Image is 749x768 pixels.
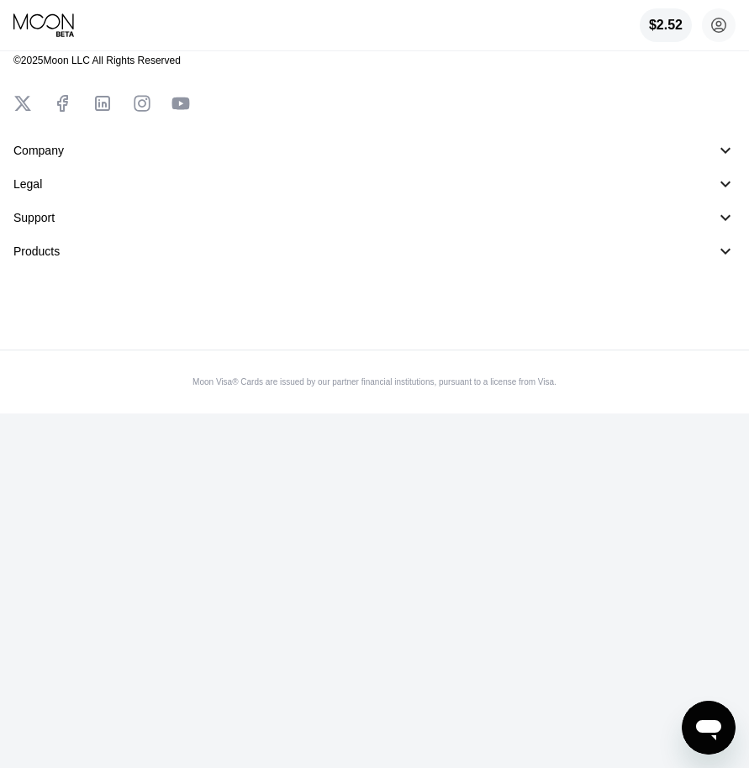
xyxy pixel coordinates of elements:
div: Support [13,211,55,224]
div: $2.52 [649,18,683,33]
div: $2.52 [640,8,692,42]
div: 󰅀 [715,241,736,261]
div: 󰅀 [715,140,736,160]
div: Company [13,144,64,157]
div: Moon Visa® Cards are issued by our partner financial institutions, pursuant to a license from Visa. [179,377,570,387]
div: 󰅀 [715,208,736,228]
div: 󰅀 [715,174,736,194]
div: Legal [13,177,42,191]
div: Products [13,245,60,258]
div: © 2025 Moon LLC All Rights Reserved [13,55,736,66]
iframe: Button to launch messaging window [682,701,736,755]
